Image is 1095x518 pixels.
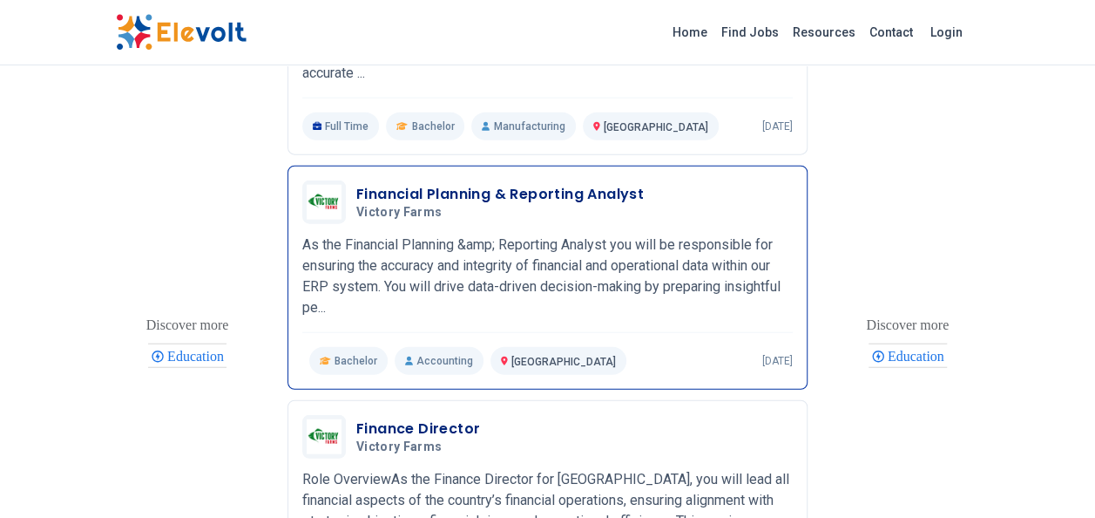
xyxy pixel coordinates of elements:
[167,349,229,364] span: Education
[307,185,341,220] img: Victory Farms
[395,347,483,375] p: Accounting
[356,419,480,440] h3: Finance Director
[356,205,443,221] span: Victory Farms
[1008,434,1095,518] iframe: Chat Widget
[888,349,950,364] span: Education
[411,119,454,133] span: Bachelor
[666,18,714,46] a: Home
[762,354,793,368] p: [DATE]
[302,181,793,375] a: Victory FarmsFinancial Planning & Reporting AnalystVictory FarmsAs the Financial Planning &amp; R...
[786,18,862,46] a: Resources
[302,112,380,140] p: Full Time
[511,356,616,368] span: [GEOGRAPHIC_DATA]
[356,184,644,205] h3: Financial Planning & Reporting Analyst
[116,14,247,51] img: Elevolt
[146,313,229,337] div: These are topics related to the article that might interest you
[920,15,973,50] a: Login
[302,235,793,318] p: As the Financial Planning &amp; Reporting Analyst you will be responsible for ensuring the accura...
[866,313,949,337] div: These are topics related to the article that might interest you
[307,419,341,454] img: Victory Farms
[604,121,708,133] span: [GEOGRAPHIC_DATA]
[714,18,786,46] a: Find Jobs
[148,344,226,368] div: Education
[356,440,443,455] span: Victory Farms
[862,18,920,46] a: Contact
[471,112,575,140] p: Manufacturing
[335,354,377,368] span: Bachelor
[869,344,947,368] div: Education
[762,119,793,133] p: [DATE]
